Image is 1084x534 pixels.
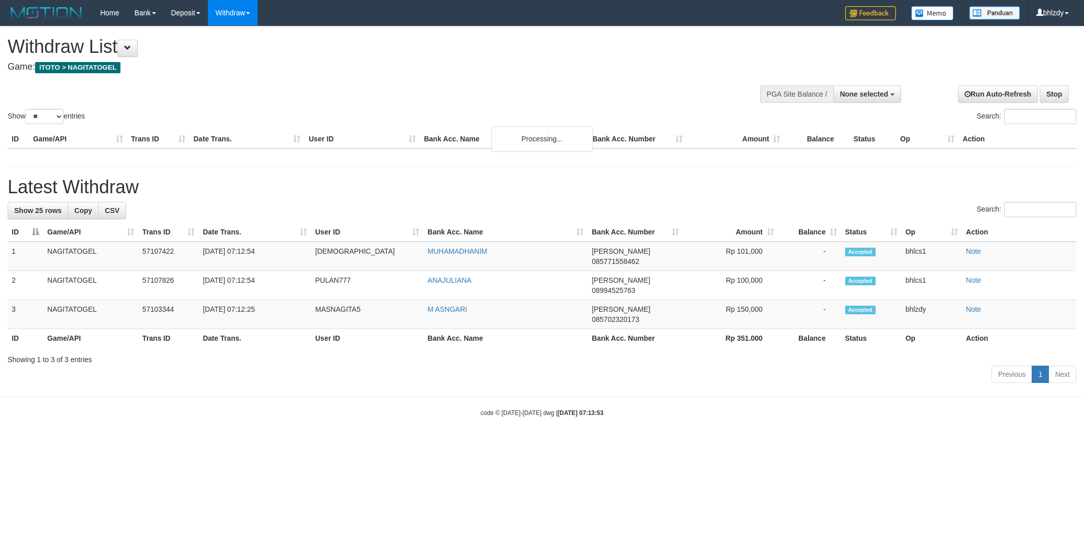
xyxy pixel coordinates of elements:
td: 57107826 [138,271,199,300]
a: Note [966,247,981,255]
th: Date Trans. [190,130,305,149]
td: Rp 101,000 [683,242,778,271]
th: Action [962,329,1076,348]
td: Rp 150,000 [683,300,778,329]
th: User ID: activate to sort column ascending [311,223,423,242]
th: Game/API [43,329,138,348]
td: - [778,242,841,271]
th: Balance [778,329,841,348]
a: 1 [1032,366,1049,383]
img: panduan.png [969,6,1020,20]
td: Rp 100,000 [683,271,778,300]
select: Showentries [25,109,64,124]
th: Bank Acc. Number: activate to sort column ascending [587,223,683,242]
th: Trans ID: activate to sort column ascending [138,223,199,242]
th: Trans ID [138,329,199,348]
td: - [778,300,841,329]
span: Show 25 rows [14,206,61,215]
td: 57103344 [138,300,199,329]
td: bhlcs1 [902,271,962,300]
th: Op [896,130,958,149]
img: Button%20Memo.svg [911,6,954,20]
td: MASNAGITA5 [311,300,423,329]
a: Run Auto-Refresh [958,85,1038,103]
label: Show entries [8,109,85,124]
a: Previous [992,366,1032,383]
div: PGA Site Balance / [760,85,833,103]
span: Copy 085771558462 to clipboard [592,257,639,265]
span: Accepted [845,277,876,285]
th: Bank Acc. Number [589,130,687,149]
th: User ID [311,329,423,348]
th: Game/API [29,130,127,149]
th: Status [841,329,902,348]
th: ID [8,130,29,149]
th: Trans ID [127,130,190,149]
span: Accepted [845,248,876,256]
th: Amount [687,130,785,149]
td: bhlzdy [902,300,962,329]
th: Op: activate to sort column ascending [902,223,962,242]
td: 3 [8,300,43,329]
span: CSV [105,206,119,215]
th: Game/API: activate to sort column ascending [43,223,138,242]
a: Show 25 rows [8,202,68,219]
td: 57107422 [138,242,199,271]
td: NAGITATOGEL [43,271,138,300]
th: Bank Acc. Name [423,329,587,348]
a: Note [966,305,981,313]
th: Date Trans.: activate to sort column ascending [199,223,311,242]
td: 1 [8,242,43,271]
th: ID: activate to sort column descending [8,223,43,242]
th: Rp 351.000 [683,329,778,348]
th: Amount: activate to sort column ascending [683,223,778,242]
h1: Latest Withdraw [8,177,1076,197]
span: ITOTO > NAGITATOGEL [35,62,120,73]
a: CSV [98,202,126,219]
input: Search: [1004,109,1076,124]
button: None selected [833,85,901,103]
label: Search: [977,202,1076,217]
td: [DATE] 07:12:54 [199,242,311,271]
th: Op [902,329,962,348]
div: Processing... [491,126,593,152]
h4: Game: [8,62,713,72]
span: [PERSON_NAME] [592,247,650,255]
th: User ID [304,130,420,149]
div: Showing 1 to 3 of 3 entries [8,350,1076,365]
strong: [DATE] 07:13:53 [558,409,603,417]
span: Copy 085702320173 to clipboard [592,315,639,323]
span: [PERSON_NAME] [592,305,650,313]
th: Status [849,130,896,149]
th: Action [962,223,1076,242]
td: 2 [8,271,43,300]
a: Next [1048,366,1076,383]
span: Accepted [845,306,876,314]
a: Note [966,276,981,284]
label: Search: [977,109,1076,124]
th: Balance [784,130,849,149]
td: NAGITATOGEL [43,242,138,271]
img: Feedback.jpg [845,6,896,20]
td: [DATE] 07:12:25 [199,300,311,329]
span: Copy 08994525763 to clipboard [592,286,635,294]
td: - [778,271,841,300]
span: [PERSON_NAME] [592,276,650,284]
td: [DATE] 07:12:54 [199,271,311,300]
th: Date Trans. [199,329,311,348]
th: Status: activate to sort column ascending [841,223,902,242]
th: Balance: activate to sort column ascending [778,223,841,242]
a: ANAJULIANA [427,276,471,284]
th: Action [958,130,1076,149]
td: bhlcs1 [902,242,962,271]
th: Bank Acc. Number [587,329,683,348]
img: MOTION_logo.png [8,5,85,20]
span: None selected [840,90,888,98]
th: Bank Acc. Name [420,130,589,149]
span: Copy [74,206,92,215]
a: M ASNGARI [427,305,467,313]
th: ID [8,329,43,348]
a: MUHAMADHANIM [427,247,487,255]
td: PULAN777 [311,271,423,300]
th: Bank Acc. Name: activate to sort column ascending [423,223,587,242]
